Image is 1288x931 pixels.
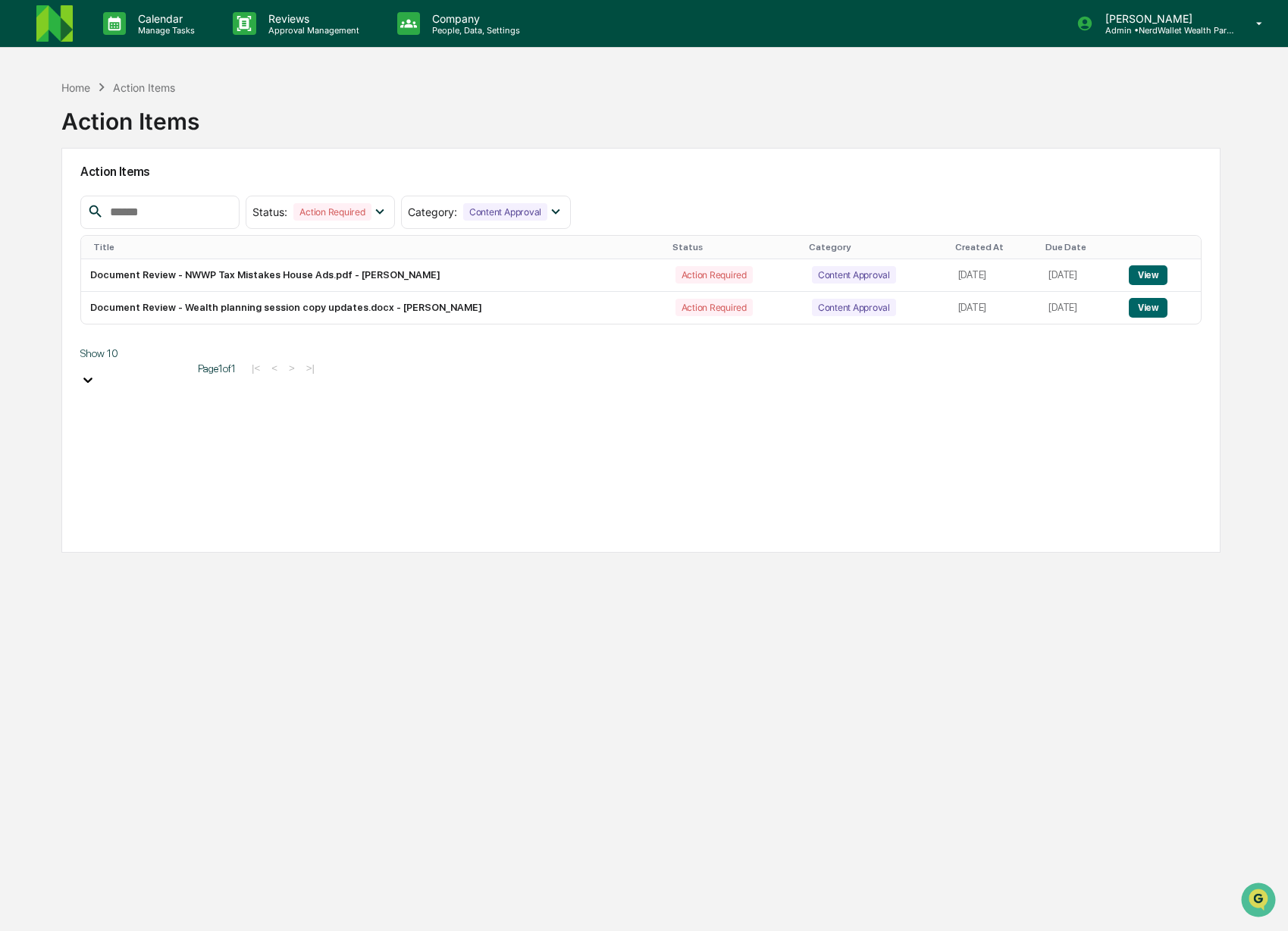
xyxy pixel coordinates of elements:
[302,362,319,375] button: >|
[672,242,797,252] div: Status
[15,32,276,56] p: How can we help?
[30,191,98,206] span: Preclearance
[1129,265,1167,285] button: View
[151,257,183,268] span: Pylon
[61,81,90,94] div: Home
[52,131,192,143] div: We're available if you need us!
[812,266,896,284] div: Content Approval
[113,81,175,94] div: Action Items
[30,220,96,235] span: Data Lookup
[125,191,188,206] span: Attestations
[126,25,202,36] p: Manage Tasks
[955,242,1034,252] div: Created At
[110,193,122,205] div: 🗄️
[9,185,104,212] a: 🖐️Preclearance
[15,116,42,143] img: 1746055101610-c473b297-6a78-478c-a979-82029cc54cd1
[1129,298,1167,318] button: View
[809,242,943,252] div: Category
[949,292,1040,324] td: [DATE]
[52,116,249,131] div: Start new chat
[15,221,27,234] div: 🔎
[675,299,753,316] div: Action Required
[1093,12,1234,25] p: [PERSON_NAME]
[198,362,236,375] span: Page 1 of 1
[81,259,666,292] td: Document Review - NWWP Tax Mistakes House Ads.pdf - [PERSON_NAME]
[81,292,666,324] td: Document Review - Wealth planning session copy updates.docx - [PERSON_NAME]
[104,185,194,212] a: 🗄️Attestations
[675,266,753,284] div: Action Required
[420,25,528,36] p: People, Data, Settings
[39,69,250,85] input: Clear
[267,362,282,375] button: <
[256,12,367,25] p: Reviews
[1039,259,1120,292] td: [DATE]
[1129,269,1167,281] a: View
[252,205,287,218] span: Status :
[80,347,186,359] div: Show 10
[1045,242,1114,252] div: Due Date
[293,203,371,221] div: Action Required
[1039,292,1120,324] td: [DATE]
[9,214,102,241] a: 🔎Data Lookup
[1239,881,1280,922] iframe: Open customer support
[247,362,265,375] button: |<
[949,259,1040,292] td: [DATE]
[80,165,1202,179] h2: Action Items
[256,25,367,36] p: Approval Management
[1129,302,1167,313] a: View
[61,96,199,135] div: Action Items
[36,5,73,42] img: logo
[408,205,457,218] span: Category :
[420,12,528,25] p: Company
[1093,25,1234,36] p: Admin • NerdWallet Wealth Partners
[15,193,27,205] div: 🖐️
[258,121,276,139] button: Start new chat
[463,203,547,221] div: Content Approval
[284,362,299,375] button: >
[93,242,660,252] div: Title
[812,299,896,316] div: Content Approval
[107,256,183,268] a: Powered byPylon
[126,12,202,25] p: Calendar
